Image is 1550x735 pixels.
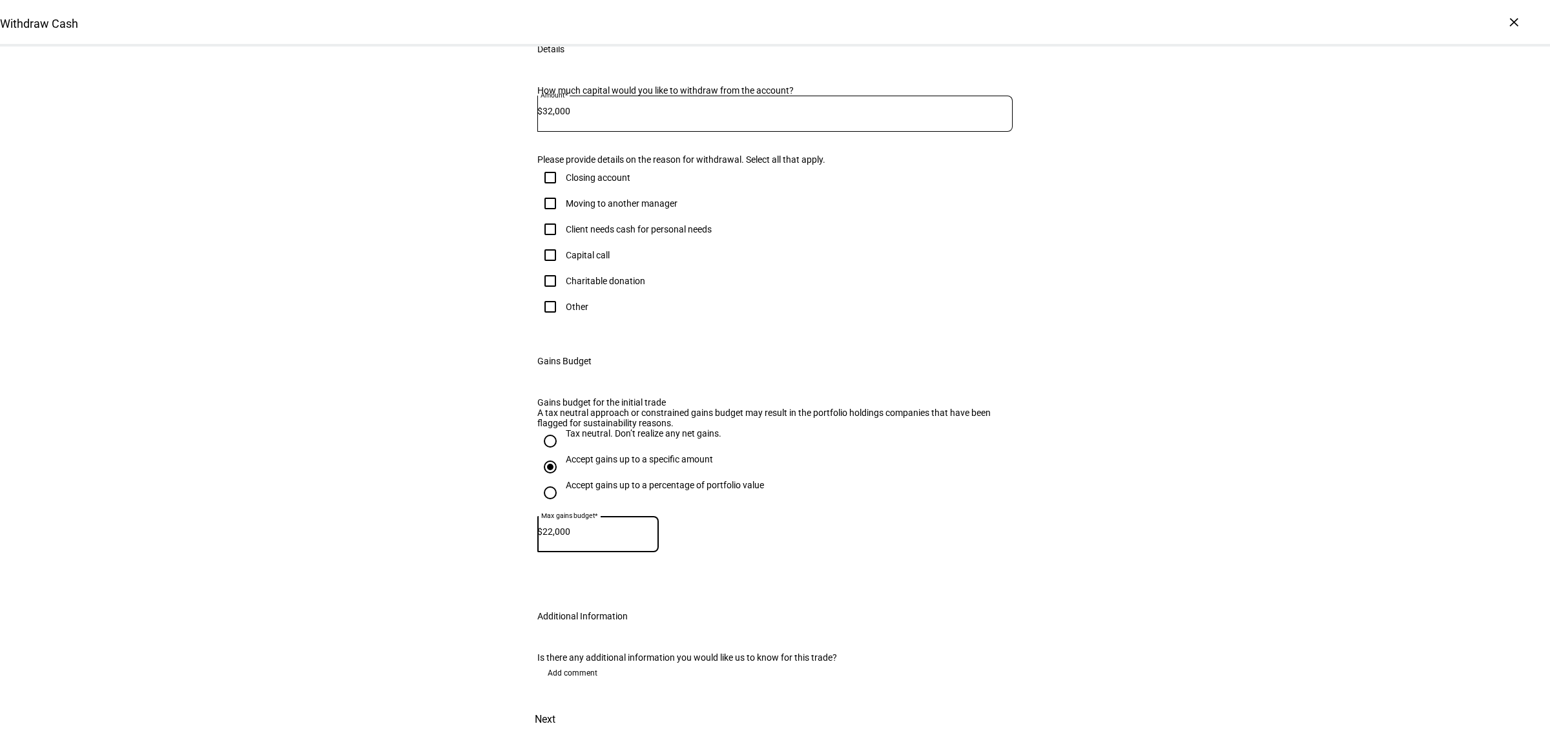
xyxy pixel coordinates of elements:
span: Next [535,704,555,735]
div: Details [537,44,564,54]
div: Moving to another manager [566,198,677,209]
div: Gains Budget [537,356,592,366]
mat-label: Amount* [541,91,568,99]
button: Next [517,704,573,735]
div: Client needs cash for personal needs [566,224,712,234]
div: Accept gains up to a percentage of portfolio value [566,480,764,490]
div: Gains budget for the initial trade [537,397,1013,408]
div: Capital call [566,250,610,260]
button: Add comment [537,663,608,683]
span: Add comment [548,663,597,683]
div: Charitable donation [566,276,645,286]
div: Is there any additional information you would like us to know for this trade? [537,652,1013,663]
div: Tax neutral. Don’t realize any net gains. [566,428,721,439]
div: Please provide details on the reason for withdrawal. Select all that apply. [537,154,1013,165]
div: × [1503,12,1524,32]
div: Accept gains up to a specific amount [566,454,713,464]
span: $ [537,106,542,116]
mat-label: Max gains budget* [541,512,598,519]
span: $ [537,526,542,537]
div: Closing account [566,172,630,183]
div: Other [566,302,588,312]
div: A tax neutral approach or constrained gains budget may result in the portfolio holdings companies... [537,408,1013,428]
div: Additional Information [537,611,628,621]
div: How much capital would you like to withdraw from the account? [537,85,1013,96]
